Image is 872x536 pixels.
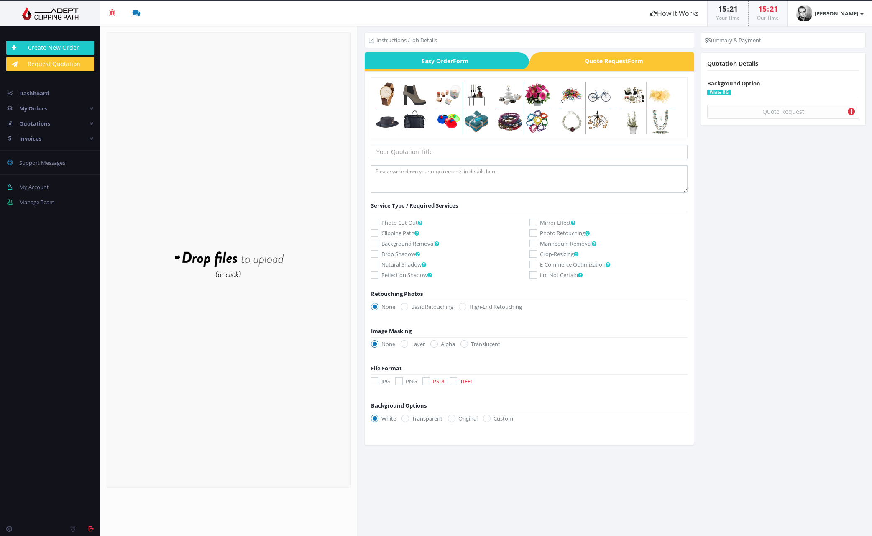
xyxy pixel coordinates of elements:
span: Background Option [707,80,760,87]
label: High-End Retouching [459,303,522,311]
label: Background Removal [371,239,529,248]
img: Adept Graphics [6,7,94,20]
label: Natural Shadow [371,260,529,269]
span: 21 [729,4,738,14]
span: : [726,4,729,14]
label: White BG [707,90,731,96]
span: Easy Order [365,52,519,69]
label: Drop Shadow [371,250,529,258]
input: Your Quotation Title [371,145,688,159]
a: Request Quotation [6,57,94,71]
span: 15 [718,4,726,14]
label: Custom [483,414,513,423]
label: Alpha [430,340,455,348]
a: Easy OrderForm [365,52,519,69]
span: My Account [19,183,49,191]
small: Your Time [716,14,740,21]
i: Form [453,57,468,65]
a: Create New Order [6,41,94,55]
div: Retouching Photos [371,290,688,298]
a: How It Works [642,1,707,26]
label: Crop-Resizing [529,250,688,258]
label: Basic Retouching [401,303,453,311]
label: Photo Retouching [529,229,688,237]
label: Original [448,414,478,423]
span: Quote Request [540,52,694,69]
span: 21 [770,4,778,14]
span: : [767,4,770,14]
label: Mannequin Removal [529,239,688,248]
label: Photo Cut Out [371,218,529,227]
label: White [371,414,396,423]
small: Our Time [757,14,779,21]
li: Summary & Payment [705,36,761,44]
i: Form [628,57,643,65]
label: None [371,340,395,348]
a: Quote RequestForm [540,52,694,69]
div: Service Type / Required Services [371,201,688,210]
span: Quotation Details [707,59,758,67]
label: E-Commerce Optimization [529,260,688,269]
img: 2ab0aa9f717f72c660226de08b2b9f5c [796,5,813,22]
span: Manage Team [19,198,54,206]
label: Clipping Path [371,229,529,237]
div: File Format [371,340,688,372]
span: Dashboard [19,90,49,97]
div: Background Options [371,377,688,410]
label: PNG [395,377,417,385]
span: Invoices [19,135,41,142]
li: Instructions / Job Details [369,36,437,44]
span: TIFF! [460,377,472,385]
strong: [PERSON_NAME] [815,10,858,17]
label: Translucent [460,340,500,348]
div: Image Masking [371,303,688,335]
label: None [371,303,395,311]
label: Layer [401,340,425,348]
span: PSD! [433,377,444,385]
label: I'm Not Certain [529,271,688,279]
span: Support Messages [19,159,65,167]
span: Quotations [19,120,50,127]
label: Mirror Effect [529,218,688,227]
label: JPG [371,377,390,385]
label: Transparent [401,414,442,423]
span: 15 [758,4,767,14]
span: My Orders [19,105,47,112]
a: [PERSON_NAME] [788,1,872,26]
label: Reflection Shadow [371,271,529,279]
